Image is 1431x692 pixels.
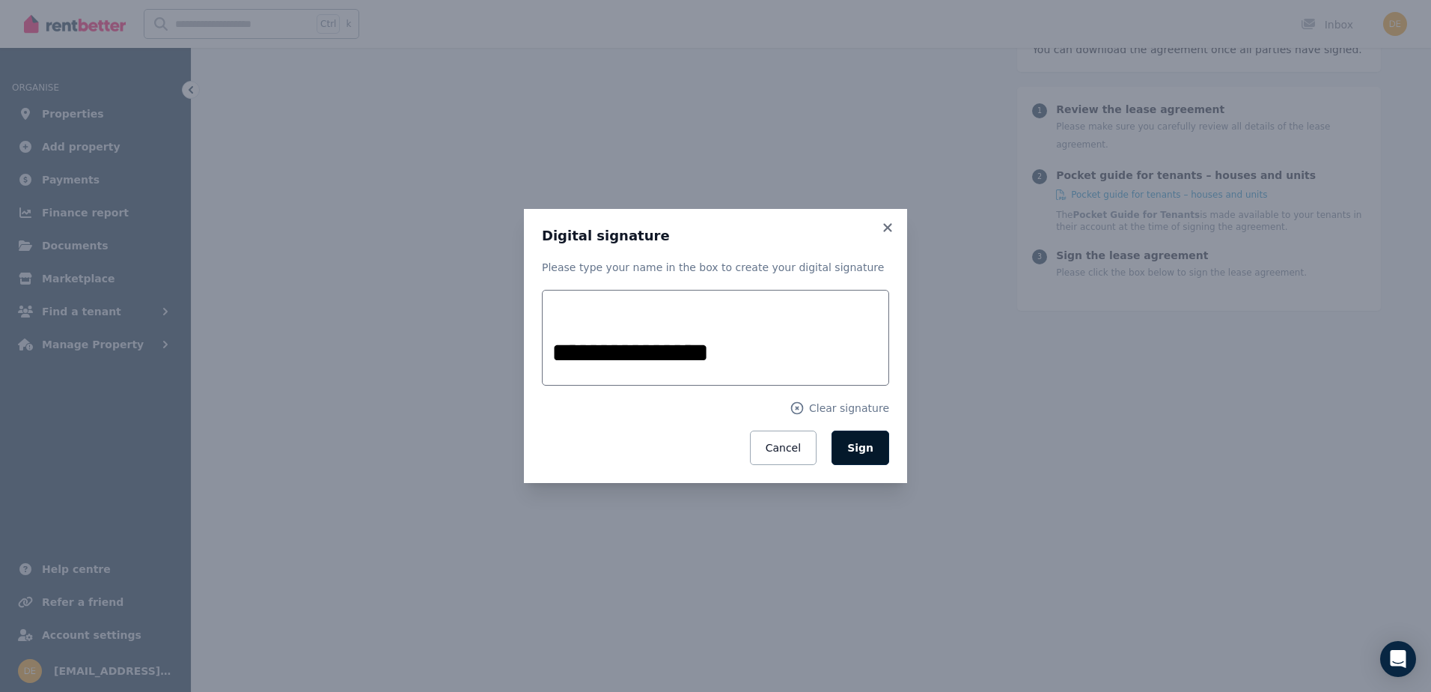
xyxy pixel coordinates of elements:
[1380,641,1416,677] div: Open Intercom Messenger
[832,431,889,465] button: Sign
[847,442,873,454] span: Sign
[542,260,889,275] p: Please type your name in the box to create your digital signature
[542,227,889,245] h3: Digital signature
[809,401,889,416] span: Clear signature
[750,431,817,465] button: Cancel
